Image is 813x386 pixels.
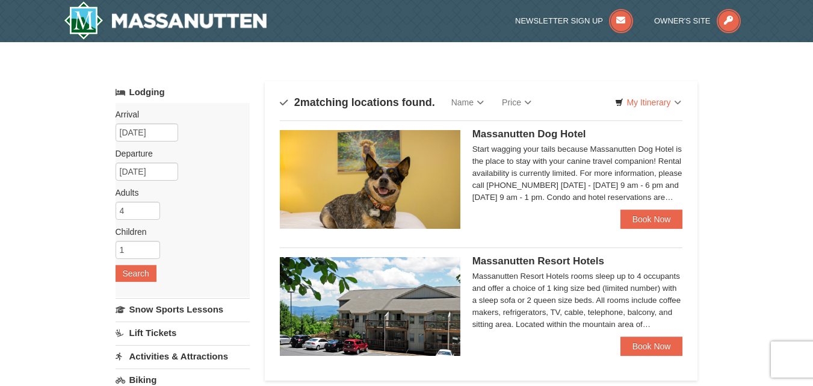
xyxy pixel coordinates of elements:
[620,210,683,229] a: Book Now
[620,337,683,356] a: Book Now
[116,108,241,120] label: Arrival
[442,90,493,114] a: Name
[116,226,241,238] label: Children
[116,81,250,103] a: Lodging
[64,1,267,40] a: Massanutten Resort
[116,322,250,344] a: Lift Tickets
[472,270,683,331] div: Massanutten Resort Hotels rooms sleep up to 4 occupants and offer a choice of 1 king size bed (li...
[472,143,683,204] div: Start wagging your tails because Massanutten Dog Hotel is the place to stay with your canine trav...
[472,128,586,140] span: Massanutten Dog Hotel
[607,93,688,111] a: My Itinerary
[64,1,267,40] img: Massanutten Resort Logo
[116,265,156,282] button: Search
[116,148,241,160] label: Departure
[515,16,603,25] span: Newsletter Sign Up
[280,96,435,108] h4: matching locations found.
[116,187,241,199] label: Adults
[493,90,540,114] a: Price
[116,298,250,320] a: Snow Sports Lessons
[280,257,460,356] img: 19219026-1-e3b4ac8e.jpg
[472,255,604,267] span: Massanutten Resort Hotels
[654,16,711,25] span: Owner's Site
[116,345,250,367] a: Activities & Attractions
[515,16,633,25] a: Newsletter Sign Up
[280,130,460,229] img: 27428181-5-81c892a3.jpg
[294,96,300,108] span: 2
[654,16,741,25] a: Owner's Site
